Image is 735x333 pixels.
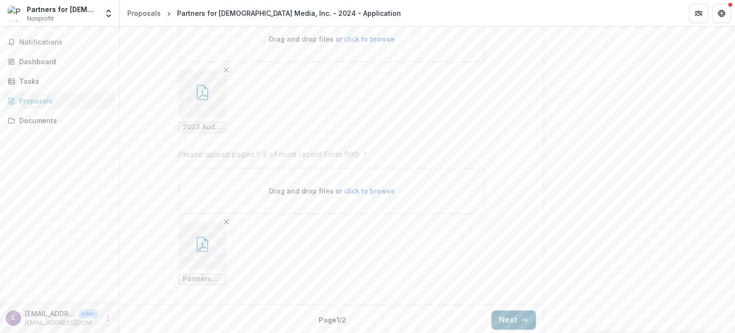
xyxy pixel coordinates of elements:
[123,6,165,20] a: Proposals
[491,310,536,330] button: Next
[19,57,108,67] div: Dashboard
[19,96,108,106] div: Proposals
[19,115,108,126] div: Documents
[123,6,405,20] nav: breadcrumb
[27,4,98,14] div: Partners for [DEMOGRAPHIC_DATA] Media, Inc.
[269,34,395,44] p: Drag and drop files or
[19,38,111,46] span: Notifications
[4,54,115,69] a: Dashboard
[4,113,115,128] a: Documents
[4,73,115,89] a: Tasks
[269,186,395,196] p: Drag and drop files or
[178,70,226,133] div: Remove File2023 Audit PCM.pdf
[344,35,395,43] span: click to browse
[178,222,226,285] div: Remove FilePartners for [DEMOGRAPHIC_DATA] Media, Inc. 2023 990 Client Copy pages 1 and 2.pdf
[689,4,708,23] button: Partners
[319,315,346,325] p: Page 1 / 2
[4,93,115,109] a: Proposals
[4,34,115,50] button: Notifications
[712,4,731,23] button: Get Help
[25,309,75,319] p: [EMAIL_ADDRESS][DOMAIN_NAME]
[178,149,359,160] p: Please upload pages 1-2 of most recent Form 990
[221,216,232,228] button: Remove File
[177,8,401,18] div: Partners for [DEMOGRAPHIC_DATA] Media, Inc. - 2024 - Application
[19,76,108,86] div: Tasks
[221,64,232,76] button: Remove File
[102,4,115,23] button: Open entity switcher
[8,6,23,21] img: Partners for Christian Media, Inc.
[12,315,15,321] div: lauren@j103.com
[78,310,98,318] p: User
[183,123,222,131] span: 2023 Audit PCM.pdf
[25,319,98,327] p: [EMAIL_ADDRESS][DOMAIN_NAME]
[102,312,113,324] button: More
[344,187,395,195] span: click to browse
[27,14,54,23] span: Nonprofit
[127,8,161,18] div: Proposals
[183,275,222,283] span: Partners for [DEMOGRAPHIC_DATA] Media, Inc. 2023 990 Client Copy pages 1 and 2.pdf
